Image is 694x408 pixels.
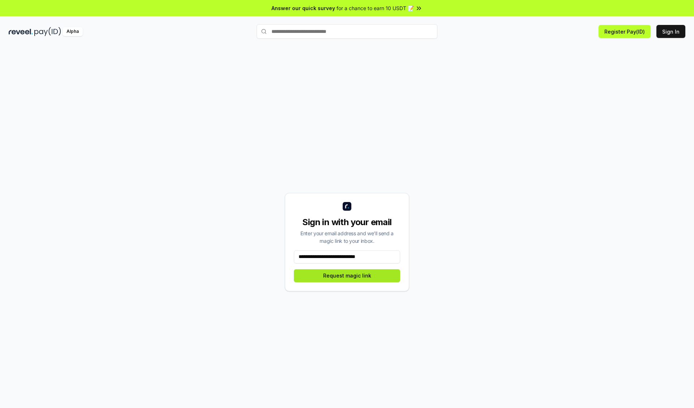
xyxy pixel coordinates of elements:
div: Enter your email address and we’ll send a magic link to your inbox. [294,229,400,245]
span: Answer our quick survey [271,4,335,12]
img: reveel_dark [9,27,33,36]
span: for a chance to earn 10 USDT 📝 [337,4,414,12]
img: pay_id [34,27,61,36]
div: Alpha [63,27,83,36]
div: Sign in with your email [294,216,400,228]
button: Register Pay(ID) [599,25,651,38]
img: logo_small [343,202,351,211]
button: Request magic link [294,269,400,282]
button: Sign In [656,25,685,38]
